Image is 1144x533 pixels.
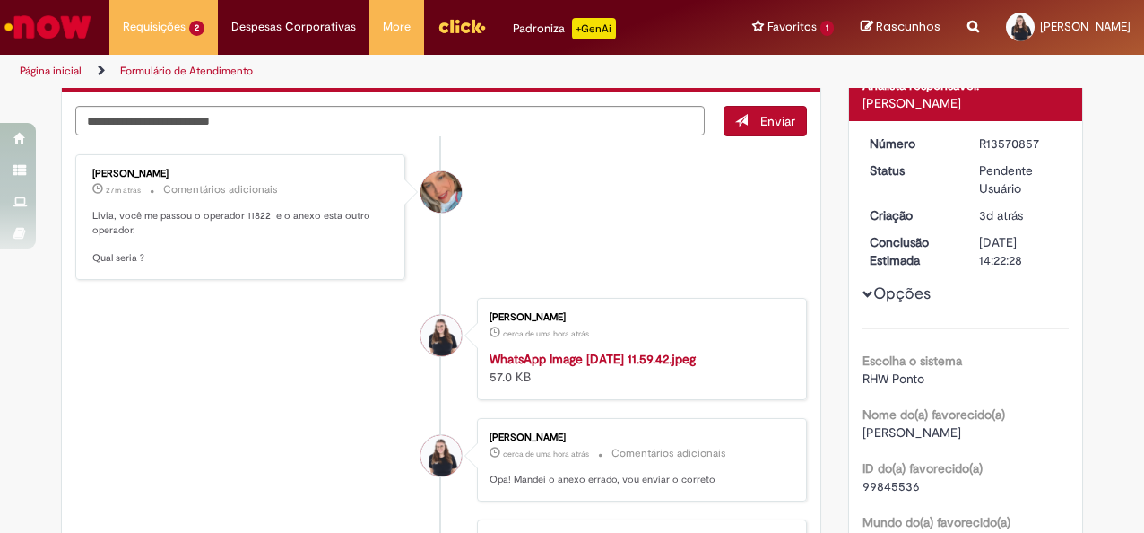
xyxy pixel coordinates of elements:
[856,206,966,224] dt: Criação
[123,18,186,36] span: Requisições
[1040,19,1131,34] span: [PERSON_NAME]
[420,315,462,356] div: Livia De Abreu Pinheiro
[724,106,807,136] button: Enviar
[92,209,391,266] p: Livia, você me passou o operador 11822 e o anexo esta outro operador. Qual seria ?
[862,406,1005,423] b: Nome do(a) favorecido(a)
[979,207,1023,223] time: 26/09/2025 14:33:08
[979,206,1062,224] div: 26/09/2025 14:33:08
[420,171,462,213] div: Jacqueline Andrade Galani
[856,135,966,153] dt: Número
[876,18,940,35] span: Rascunhos
[120,64,253,78] a: Formulário de Atendimento
[503,449,589,459] span: cerca de uma hora atrás
[490,433,788,443] div: [PERSON_NAME]
[767,18,817,36] span: Favoritos
[106,185,141,196] time: 29/09/2025 13:00:04
[861,19,940,36] a: Rascunhos
[611,446,726,461] small: Comentários adicionais
[862,371,924,387] span: RHW Ponto
[503,449,589,459] time: 29/09/2025 11:59:21
[490,350,788,386] div: 57.0 KB
[231,18,356,36] span: Despesas Corporativas
[189,21,204,36] span: 2
[862,353,962,369] b: Escolha o sistema
[862,94,1070,112] div: [PERSON_NAME]
[979,162,1062,197] div: Pendente Usuário
[513,18,616,39] div: Padroniza
[503,328,589,339] span: cerca de uma hora atrás
[760,113,795,129] span: Enviar
[75,106,705,135] textarea: Digite sua mensagem aqui...
[979,207,1023,223] span: 3d atrás
[13,55,750,88] ul: Trilhas de página
[862,478,920,494] span: 99845536
[572,18,616,39] p: +GenAi
[503,328,589,339] time: 29/09/2025 12:00:47
[490,351,696,367] a: WhatsApp Image [DATE] 11.59.42.jpeg
[163,182,278,197] small: Comentários adicionais
[92,169,391,179] div: [PERSON_NAME]
[979,233,1062,269] div: [DATE] 14:22:28
[2,9,94,45] img: ServiceNow
[438,13,486,39] img: click_logo_yellow_360x200.png
[862,424,961,441] span: [PERSON_NAME]
[856,162,966,179] dt: Status
[420,435,462,476] div: Livia De Abreu Pinheiro
[490,312,788,323] div: [PERSON_NAME]
[383,18,411,36] span: More
[106,185,141,196] span: 27m atrás
[490,473,788,487] p: Opa! Mandei o anexo errado, vou enviar o correto
[979,135,1062,153] div: R13570857
[862,514,1010,530] b: Mundo do(a) favorecido(a)
[856,233,966,269] dt: Conclusão Estimada
[862,460,983,476] b: ID do(a) favorecido(a)
[820,21,834,36] span: 1
[20,64,82,78] a: Página inicial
